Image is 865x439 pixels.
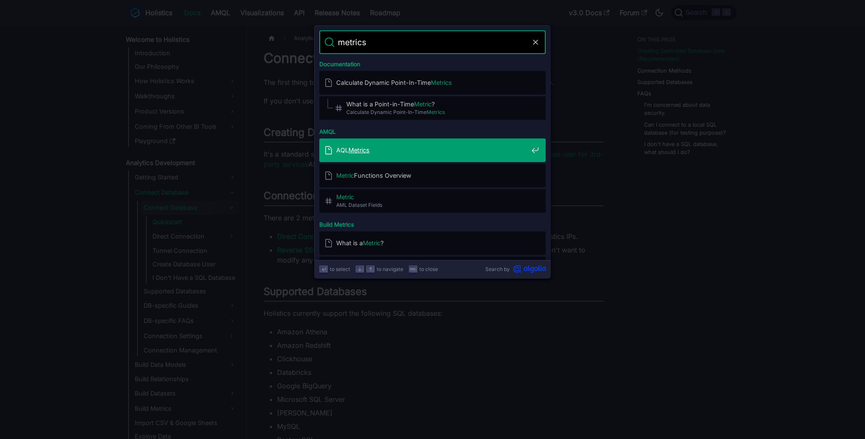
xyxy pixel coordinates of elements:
[346,100,528,108] span: What is a Point-in-Time ?​
[419,265,438,273] span: to close
[410,266,416,272] svg: Escape key
[319,231,546,255] a: What is aMetric?
[363,239,381,247] mark: Metric
[319,164,546,187] a: MetricFunctions Overview
[414,100,432,108] mark: Metric
[336,79,528,87] span: Calculate Dynamic Point-In-Time
[431,79,452,86] mark: Metrics
[321,266,327,272] svg: Enter key
[356,266,363,272] svg: Arrow down
[319,138,546,162] a: AQLMetrics
[367,266,374,272] svg: Arrow up
[485,265,546,273] a: Search byAlgolia
[530,37,541,47] button: Clear the query
[318,214,547,231] div: Build Metrics
[319,257,546,280] a: Createmetricsin datasets
[427,109,445,115] mark: Metrics
[348,146,370,154] mark: Metrics
[336,193,528,201] span: ​
[319,189,546,213] a: Metric​AML Dataset Fields
[377,265,403,273] span: to navigate
[335,30,530,54] input: Search docs
[485,265,510,273] span: Search by
[318,122,547,138] div: AMQL
[319,96,546,120] a: What is a Point-in-TimeMetric?​Calculate Dynamic Point-In-TimeMetrics
[336,239,528,247] span: What is a ?
[318,54,547,71] div: Documentation
[336,193,354,201] mark: Metric
[513,265,546,273] svg: Algolia
[330,265,350,273] span: to select
[336,201,528,209] span: AML Dataset Fields
[336,146,528,154] span: AQL
[346,108,528,116] span: Calculate Dynamic Point-In-Time
[336,171,528,179] span: Functions Overview
[319,71,546,95] a: Calculate Dynamic Point-In-TimeMetrics
[336,172,354,179] mark: Metric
